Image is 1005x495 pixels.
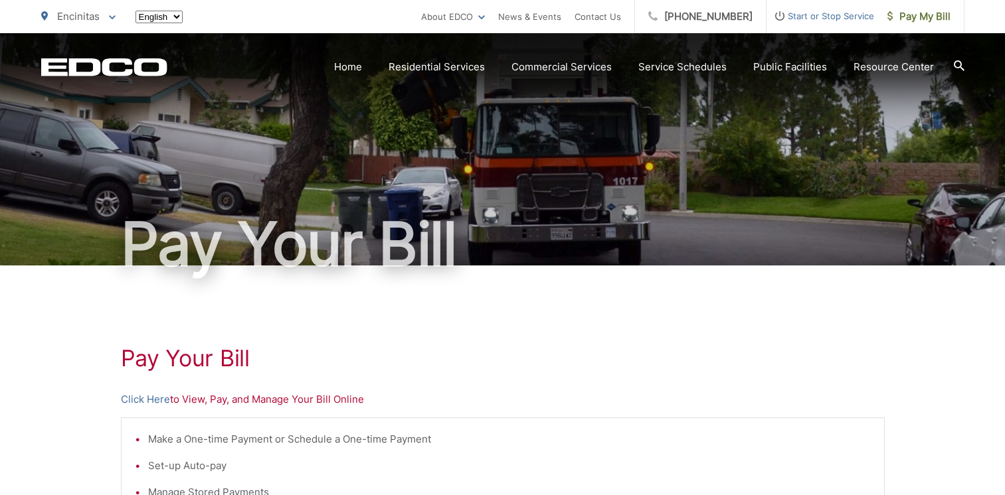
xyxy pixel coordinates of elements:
[121,345,885,372] h1: Pay Your Bill
[389,59,485,75] a: Residential Services
[753,59,827,75] a: Public Facilities
[334,59,362,75] a: Home
[498,9,561,25] a: News & Events
[121,391,885,407] p: to View, Pay, and Manage Your Bill Online
[575,9,621,25] a: Contact Us
[148,458,871,474] li: Set-up Auto-pay
[887,9,951,25] span: Pay My Bill
[511,59,612,75] a: Commercial Services
[136,11,183,23] select: Select a language
[121,391,170,407] a: Click Here
[41,211,964,277] h1: Pay Your Bill
[421,9,485,25] a: About EDCO
[638,59,727,75] a: Service Schedules
[41,58,167,76] a: EDCD logo. Return to the homepage.
[148,431,871,447] li: Make a One-time Payment or Schedule a One-time Payment
[854,59,934,75] a: Resource Center
[57,10,100,23] span: Encinitas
